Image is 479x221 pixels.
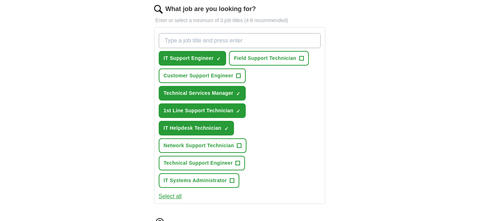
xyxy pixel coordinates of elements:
[159,138,247,153] button: Network Support Technician
[165,4,256,14] label: What job are you looking for?
[159,33,321,48] input: Type a job title and press enter
[164,72,233,79] span: Customer Support Engineer
[164,124,221,132] span: IT Helpdesk Technician
[216,56,221,62] span: ✓
[154,5,163,14] img: search.png
[159,86,246,101] button: Technical Services Manager✓
[159,68,246,83] button: Customer Support Engineer
[229,51,309,66] button: Field Support Technician
[164,177,227,184] span: IT Systems Administrator
[236,91,240,97] span: ✓
[224,126,229,132] span: ✓
[159,51,226,66] button: IT Support Engineer✓
[164,107,234,114] span: 1st Line Support Technician
[236,108,240,114] span: ✓
[154,17,325,24] p: Enter or select a minimum of 3 job titles (4-8 recommended)
[164,55,214,62] span: IT Support Engineer
[159,103,246,118] button: 1st Line Support Technician✓
[159,173,239,188] button: IT Systems Administrator
[164,89,234,97] span: Technical Services Manager
[164,159,233,167] span: Technical Support Engineer
[159,156,245,170] button: Technical Support Engineer
[159,121,234,135] button: IT Helpdesk Technician✓
[159,192,182,201] button: Select all
[164,142,234,149] span: Network Support Technician
[234,55,296,62] span: Field Support Technician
